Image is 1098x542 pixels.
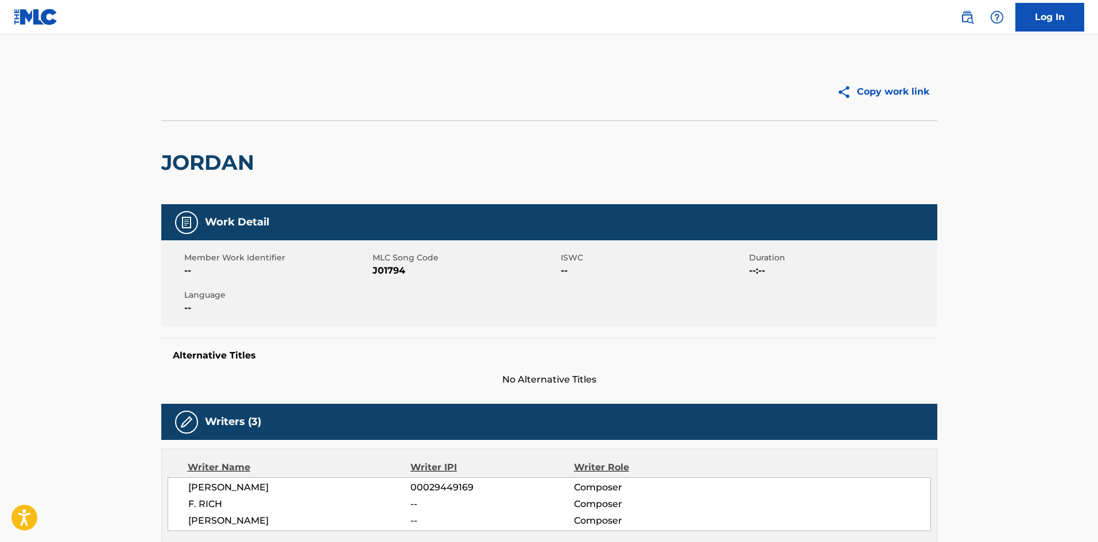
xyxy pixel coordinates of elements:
[1041,487,1098,542] iframe: Chat Widget
[410,461,574,474] div: Writer IPI
[410,497,573,511] span: --
[986,6,1008,29] div: Help
[184,301,370,315] span: --
[161,150,260,176] h2: JORDAN
[574,461,723,474] div: Writer Role
[749,264,934,278] span: --:--
[990,10,1004,24] img: help
[184,252,370,264] span: Member Work Identifier
[956,6,979,29] a: Public Search
[829,77,937,106] button: Copy work link
[180,216,193,229] img: Work Detail
[574,514,723,528] span: Composer
[184,264,370,278] span: --
[205,415,261,428] h5: Writers (3)
[184,289,370,301] span: Language
[188,461,411,474] div: Writer Name
[373,264,558,278] span: J01794
[14,9,58,25] img: MLC Logo
[574,481,723,494] span: Composer
[180,415,193,429] img: Writers
[960,10,974,24] img: search
[410,481,573,494] span: 00029449169
[373,252,558,264] span: MLC Song Code
[161,373,937,387] span: No Alternative Titles
[410,514,573,528] span: --
[188,514,411,528] span: [PERSON_NAME]
[205,216,269,229] h5: Work Detail
[188,497,411,511] span: F. RICH
[561,252,746,264] span: ISWC
[173,350,926,361] h5: Alternative Titles
[561,264,746,278] span: --
[749,252,934,264] span: Duration
[188,481,411,494] span: [PERSON_NAME]
[574,497,723,511] span: Composer
[1015,3,1084,32] a: Log In
[837,85,857,99] img: Copy work link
